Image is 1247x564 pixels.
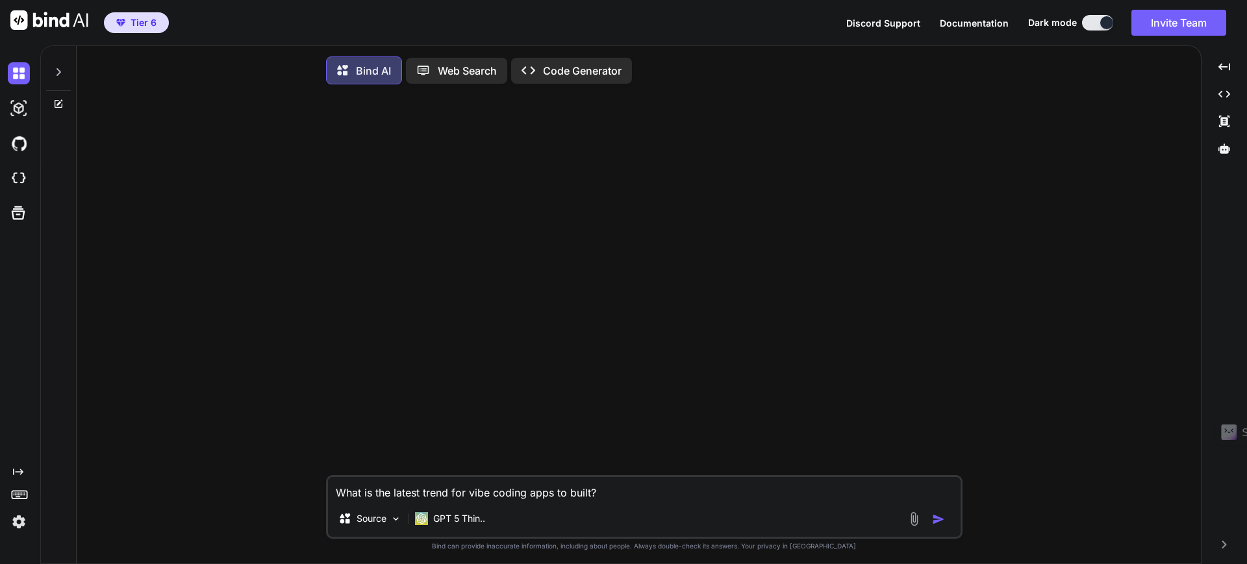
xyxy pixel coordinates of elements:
[390,513,401,524] img: Pick Models
[1131,10,1226,36] button: Invite Team
[543,63,622,79] p: Code Generator
[131,16,157,29] span: Tier 6
[932,513,945,526] img: icon
[356,63,391,79] p: Bind AI
[8,511,30,533] img: settings
[10,10,88,30] img: Bind AI
[328,477,961,500] textarea: What is the latest trend for vibe coding apps to built?
[326,541,963,551] p: Bind can provide inaccurate information, including about people. Always double-check its answers....
[8,97,30,119] img: darkAi-studio
[8,62,30,84] img: darkChat
[433,512,485,525] p: GPT 5 Thin..
[940,18,1009,29] span: Documentation
[940,16,1009,30] button: Documentation
[438,63,497,79] p: Web Search
[8,132,30,154] img: githubDark
[1028,16,1077,29] span: Dark mode
[116,19,125,27] img: premium
[357,512,386,525] p: Source
[104,12,169,33] button: premiumTier 6
[415,512,428,525] img: GPT 5 Thinking Medium
[846,18,920,29] span: Discord Support
[8,167,30,190] img: cloudideIcon
[846,16,920,30] button: Discord Support
[907,511,922,526] img: attachment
